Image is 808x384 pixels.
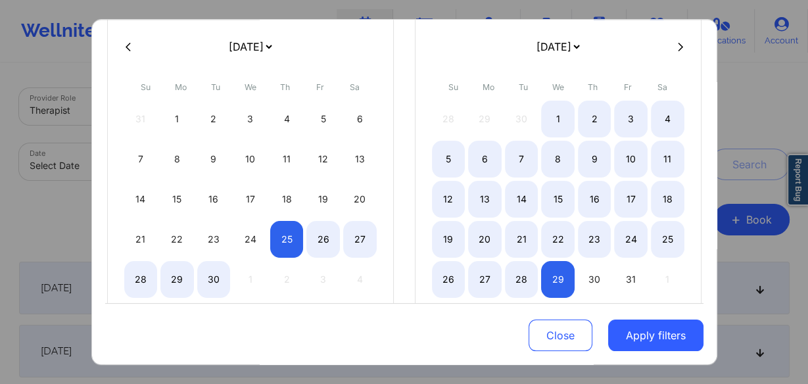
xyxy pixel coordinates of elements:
[651,221,684,258] div: Sat Oct 25 2025
[614,261,648,298] div: Fri Oct 31 2025
[505,181,538,218] div: Tue Oct 14 2025
[306,221,340,258] div: Fri Sep 26 2025
[343,181,377,218] div: Sat Sep 20 2025
[160,261,194,298] div: Mon Sep 29 2025
[124,261,158,298] div: Sun Sep 28 2025
[124,141,158,178] div: Sun Sep 07 2025
[233,101,267,137] div: Wed Sep 03 2025
[614,181,648,218] div: Fri Oct 17 2025
[578,141,611,178] div: Thu Oct 09 2025
[175,82,187,92] abbr: Monday
[578,221,611,258] div: Thu Oct 23 2025
[197,221,231,258] div: Tue Sep 23 2025
[233,221,267,258] div: Wed Sep 24 2025
[432,181,465,218] div: Sun Oct 12 2025
[651,181,684,218] div: Sat Oct 18 2025
[505,141,538,178] div: Tue Oct 07 2025
[614,101,648,137] div: Fri Oct 03 2025
[578,181,611,218] div: Thu Oct 16 2025
[160,221,194,258] div: Mon Sep 22 2025
[541,221,575,258] div: Wed Oct 22 2025
[541,141,575,178] div: Wed Oct 08 2025
[197,261,231,298] div: Tue Sep 30 2025
[432,221,465,258] div: Sun Oct 19 2025
[541,101,575,137] div: Wed Oct 01 2025
[614,141,648,178] div: Fri Oct 10 2025
[468,261,502,298] div: Mon Oct 27 2025
[448,82,458,92] abbr: Sunday
[505,261,538,298] div: Tue Oct 28 2025
[350,82,360,92] abbr: Saturday
[233,181,267,218] div: Wed Sep 17 2025
[270,141,304,178] div: Thu Sep 11 2025
[432,141,465,178] div: Sun Oct 05 2025
[316,82,324,92] abbr: Friday
[588,82,598,92] abbr: Thursday
[141,82,151,92] abbr: Sunday
[505,221,538,258] div: Tue Oct 21 2025
[483,82,494,92] abbr: Monday
[270,101,304,137] div: Thu Sep 04 2025
[657,82,667,92] abbr: Saturday
[124,181,158,218] div: Sun Sep 14 2025
[578,101,611,137] div: Thu Oct 02 2025
[343,101,377,137] div: Sat Sep 06 2025
[306,101,340,137] div: Fri Sep 05 2025
[608,320,703,351] button: Apply filters
[519,82,528,92] abbr: Tuesday
[578,261,611,298] div: Thu Oct 30 2025
[541,181,575,218] div: Wed Oct 15 2025
[160,101,194,137] div: Mon Sep 01 2025
[651,141,684,178] div: Sat Oct 11 2025
[468,141,502,178] div: Mon Oct 06 2025
[280,82,290,92] abbr: Thursday
[211,82,220,92] abbr: Tuesday
[432,261,465,298] div: Sun Oct 26 2025
[245,82,256,92] abbr: Wednesday
[270,181,304,218] div: Thu Sep 18 2025
[197,101,231,137] div: Tue Sep 02 2025
[197,141,231,178] div: Tue Sep 09 2025
[270,221,304,258] div: Thu Sep 25 2025
[160,181,194,218] div: Mon Sep 15 2025
[306,141,340,178] div: Fri Sep 12 2025
[124,221,158,258] div: Sun Sep 21 2025
[614,221,648,258] div: Fri Oct 24 2025
[541,261,575,298] div: Wed Oct 29 2025
[233,141,267,178] div: Wed Sep 10 2025
[624,82,632,92] abbr: Friday
[160,141,194,178] div: Mon Sep 08 2025
[343,141,377,178] div: Sat Sep 13 2025
[197,181,231,218] div: Tue Sep 16 2025
[468,221,502,258] div: Mon Oct 20 2025
[343,221,377,258] div: Sat Sep 27 2025
[468,181,502,218] div: Mon Oct 13 2025
[552,82,564,92] abbr: Wednesday
[529,320,592,351] button: Close
[651,101,684,137] div: Sat Oct 04 2025
[306,181,340,218] div: Fri Sep 19 2025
